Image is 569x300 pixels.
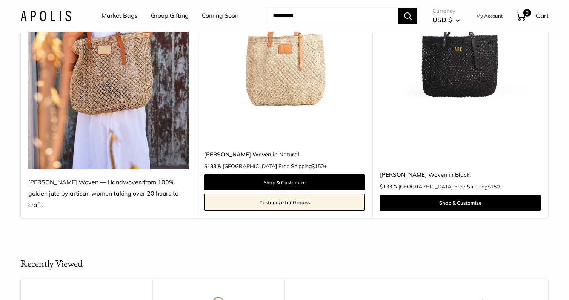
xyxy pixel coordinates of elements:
[398,8,417,24] button: Search
[432,6,460,16] span: Currency
[536,12,549,20] span: Cart
[204,194,365,211] a: Customize for Groups
[523,9,531,17] span: 0
[380,170,541,179] a: [PERSON_NAME] Woven in Black
[432,14,460,26] button: USD $
[204,174,365,190] a: Shop & Customize
[380,195,541,211] a: Shop & Customize
[28,177,189,211] div: [PERSON_NAME] Woven — Handwoven from 100% golden jute by artisan women taking over 20 hours to cr...
[487,183,500,190] span: $150
[151,10,189,21] a: Group Gifting
[476,11,503,20] a: My Account
[204,163,216,170] span: $133
[516,10,549,22] a: 0 Cart
[20,10,71,21] img: Apolis
[312,163,324,170] span: $150
[394,184,503,189] span: & [GEOGRAPHIC_DATA] Free Shipping +
[267,8,398,24] input: Search...
[204,150,365,159] a: [PERSON_NAME] Woven in Natural
[218,164,327,169] span: & [GEOGRAPHIC_DATA] Free Shipping +
[20,256,83,271] h2: Recently Viewed
[101,10,138,21] a: Market Bags
[432,16,452,24] span: USD $
[380,183,392,190] span: $133
[202,10,238,21] a: Coming Soon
